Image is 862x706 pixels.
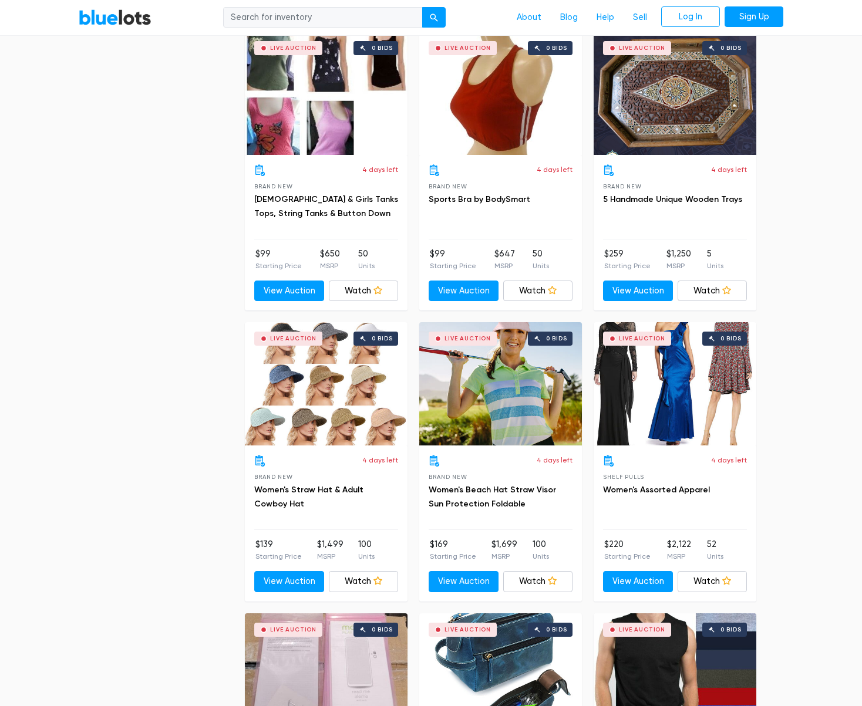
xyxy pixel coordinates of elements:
[445,627,491,633] div: Live Auction
[603,183,641,190] span: Brand New
[546,45,567,51] div: 0 bids
[255,551,302,562] p: Starting Price
[594,32,756,155] a: Live Auction 0 bids
[494,261,515,271] p: MSRP
[666,261,691,271] p: MSRP
[725,6,783,28] a: Sign Up
[533,551,549,562] p: Units
[329,571,399,592] a: Watch
[445,336,491,342] div: Live Auction
[546,627,567,633] div: 0 bids
[503,571,573,592] a: Watch
[270,45,316,51] div: Live Auction
[429,474,467,480] span: Brand New
[372,627,393,633] div: 0 bids
[270,627,316,633] div: Live Auction
[604,551,651,562] p: Starting Price
[79,9,151,26] a: BlueLots
[494,248,515,271] li: $647
[429,194,530,204] a: Sports Bra by BodySmart
[254,571,324,592] a: View Auction
[254,194,398,218] a: [DEMOGRAPHIC_DATA] & Girls Tanks Tops, String Tanks & Button Down
[329,281,399,302] a: Watch
[603,474,644,480] span: Shelf Pulls
[604,261,651,271] p: Starting Price
[362,164,398,175] p: 4 days left
[419,32,582,155] a: Live Auction 0 bids
[711,455,747,465] p: 4 days left
[270,336,316,342] div: Live Auction
[362,455,398,465] p: 4 days left
[254,183,292,190] span: Brand New
[320,248,340,271] li: $650
[491,551,517,562] p: MSRP
[720,45,742,51] div: 0 bids
[720,336,742,342] div: 0 bids
[429,485,556,509] a: Women's Beach Hat Straw Visor Sun Protection Foldable
[358,261,375,271] p: Units
[678,281,747,302] a: Watch
[429,183,467,190] span: Brand New
[667,551,691,562] p: MSRP
[707,261,723,271] p: Units
[546,336,567,342] div: 0 bids
[372,336,393,342] div: 0 bids
[619,45,665,51] div: Live Auction
[317,551,344,562] p: MSRP
[430,261,476,271] p: Starting Price
[255,538,302,562] li: $139
[711,164,747,175] p: 4 days left
[603,571,673,592] a: View Auction
[533,538,549,562] li: 100
[594,322,756,445] a: Live Auction 0 bids
[254,281,324,302] a: View Auction
[619,336,665,342] div: Live Auction
[445,45,491,51] div: Live Auction
[320,261,340,271] p: MSRP
[603,194,742,204] a: 5 Handmade Unique Wooden Trays
[430,551,476,562] p: Starting Price
[372,45,393,51] div: 0 bids
[707,551,723,562] p: Units
[419,322,582,445] a: Live Auction 0 bids
[255,261,302,271] p: Starting Price
[720,627,742,633] div: 0 bids
[533,248,549,271] li: 50
[537,164,573,175] p: 4 days left
[491,538,517,562] li: $1,699
[667,538,691,562] li: $2,122
[666,248,691,271] li: $1,250
[429,281,499,302] a: View Auction
[245,32,408,155] a: Live Auction 0 bids
[503,281,573,302] a: Watch
[430,538,476,562] li: $169
[707,248,723,271] li: 5
[603,485,710,495] a: Women's Assorted Apparel
[430,248,476,271] li: $99
[619,627,665,633] div: Live Auction
[678,571,747,592] a: Watch
[604,538,651,562] li: $220
[624,6,656,29] a: Sell
[551,6,587,29] a: Blog
[604,248,651,271] li: $259
[587,6,624,29] a: Help
[507,6,551,29] a: About
[603,281,673,302] a: View Auction
[537,455,573,465] p: 4 days left
[707,538,723,562] li: 52
[254,474,292,480] span: Brand New
[254,485,363,509] a: Women's Straw Hat & Adult Cowboy Hat
[661,6,720,28] a: Log In
[358,551,375,562] p: Units
[255,248,302,271] li: $99
[358,538,375,562] li: 100
[317,538,344,562] li: $1,499
[358,248,375,271] li: 50
[533,261,549,271] p: Units
[223,7,423,28] input: Search for inventory
[245,322,408,445] a: Live Auction 0 bids
[429,571,499,592] a: View Auction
